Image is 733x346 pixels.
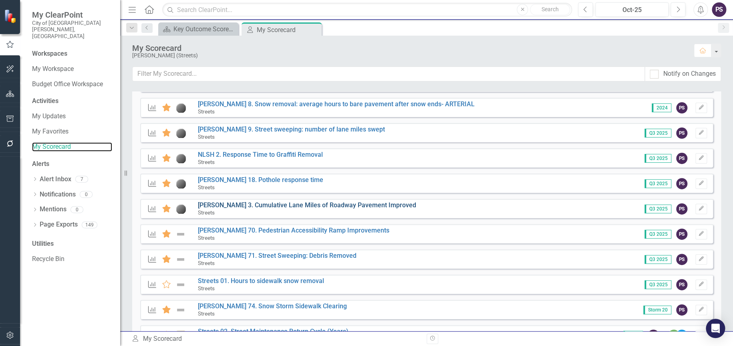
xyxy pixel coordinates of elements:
[198,277,324,285] a: Streets 01. Hours to sidewalk snow removal
[706,319,725,338] div: Open Intercom Messenger
[162,3,572,17] input: Search ClearPoint...
[623,331,643,340] span: 2024
[198,252,356,259] a: [PERSON_NAME] 71. Street Sweeping: Debris Removed
[198,310,215,317] small: Streets
[644,154,671,163] span: Q3 2025
[75,176,88,183] div: 7
[595,2,669,17] button: Oct-25
[198,285,215,291] small: Streets
[175,179,186,188] img: No Information
[676,330,687,341] div: DM
[198,302,347,310] a: [PERSON_NAME] 74. Snow Storm Sidewalk Clearing
[198,184,215,190] small: Streets
[70,206,83,213] div: 0
[652,103,671,112] span: 2024
[676,203,687,214] div: PS
[132,53,686,59] div: [PERSON_NAME] (Streets)
[32,20,112,39] small: City of [GEOGRAPHIC_DATA][PERSON_NAME], [GEOGRAPHIC_DATA]
[160,24,236,34] a: Key Outcome Scorecard
[644,204,671,213] span: Q3 2025
[131,334,421,344] div: My Scorecard
[198,209,215,216] small: Streets
[175,103,186,113] img: No Information
[32,239,112,249] div: Utilities
[175,128,186,138] img: No Information
[676,102,687,113] div: PS
[40,220,78,229] a: Page Exports
[32,142,112,152] a: My Scorecard
[668,330,679,341] div: MK
[198,201,416,209] a: [PERSON_NAME] 3. Cumulative Lane Miles of Roadway Pavement Improved
[132,67,645,81] input: Filter My Scorecard...
[644,280,671,289] span: Q3 2025
[198,125,385,133] a: [PERSON_NAME] 9. Street sweeping: number of lane miles swept
[676,304,687,316] div: PS
[175,255,186,264] img: Not Defined
[676,178,687,189] div: PS
[643,306,671,314] span: Storm 20
[198,235,215,241] small: Streets
[80,191,93,198] div: 0
[676,279,687,290] div: PS
[198,134,215,140] small: Streets
[175,154,186,163] img: No Information
[530,4,570,15] button: Search
[175,330,186,340] img: Caution
[175,204,186,214] img: No Information
[198,260,215,266] small: Streets
[542,6,559,12] span: Search
[32,10,112,20] span: My ClearPoint
[32,160,112,169] div: Alerts
[40,205,66,214] a: Mentions
[198,159,215,165] small: Streets
[712,2,726,17] button: PS
[644,255,671,264] span: Q3 2025
[173,24,236,34] div: Key Outcome Scorecard
[175,280,186,289] img: Not Defined
[4,9,18,23] img: ClearPoint Strategy
[198,108,215,115] small: Streets
[648,330,659,341] div: PS
[676,229,687,240] div: PS
[676,153,687,164] div: PS
[644,230,671,239] span: Q3 2025
[32,80,112,89] a: Budget Office Workspace
[676,127,687,139] div: PS
[132,44,686,53] div: My Scorecard
[644,179,671,188] span: Q3 2025
[175,229,186,239] img: Not Defined
[644,129,671,138] span: Q3 2025
[198,227,389,234] a: [PERSON_NAME] 70. Pedestrian Accessibility Ramp Improvements
[40,175,71,184] a: Alert Inbox
[82,221,97,228] div: 149
[32,127,112,136] a: My Favorites
[32,255,112,264] a: Recycle Bin
[32,65,112,74] a: My Workspace
[198,176,323,184] a: [PERSON_NAME] 18. Pothole response time
[32,112,112,121] a: My Updates
[257,25,320,35] div: My Scorecard
[32,49,67,59] div: Workspaces
[175,305,186,315] img: Not Defined
[663,69,716,79] div: Notify on Changes
[32,97,112,106] div: Activities
[40,190,76,199] a: Notifications
[598,5,666,15] div: Oct-25
[198,151,323,158] a: NLSH 2. Response Time to Graffiti Removal
[676,254,687,265] div: PS
[198,100,475,108] a: [PERSON_NAME] 8. Snow removal: average hours to bare pavement after snow ends- ARTERIAL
